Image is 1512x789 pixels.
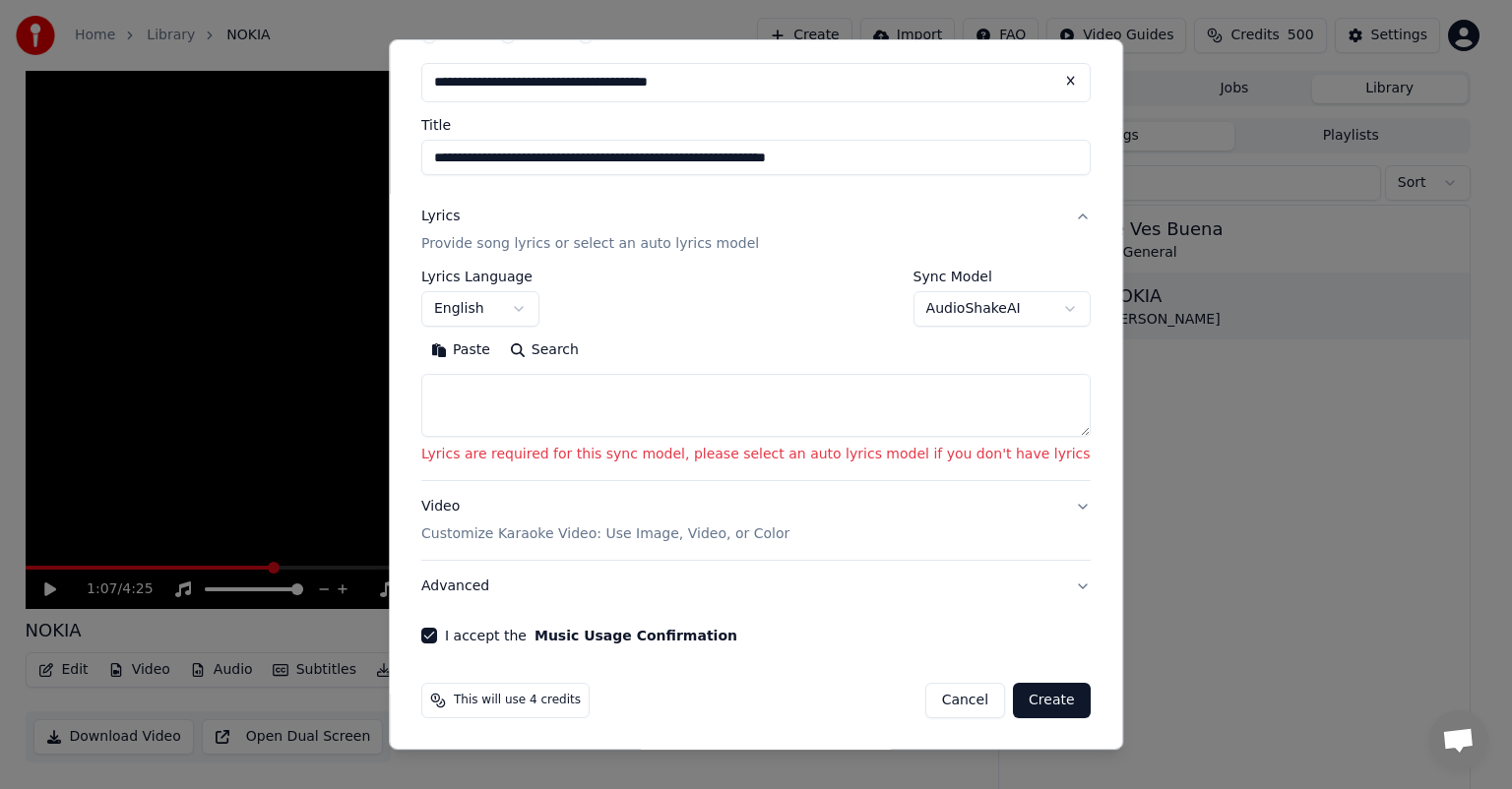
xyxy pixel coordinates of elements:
button: Cancel [925,683,1005,718]
button: Create [1013,683,1091,718]
label: Audio [445,29,484,42]
button: LyricsProvide song lyrics or select an auto lyrics model [421,191,1091,270]
label: Lyrics Language [421,270,539,283]
button: Search [500,334,589,366]
p: Customize Karaoke Video: Use Image, Video, or Color [421,524,789,544]
button: Advanced [421,561,1091,612]
p: Lyrics are required for this sync model, please select an auto lyrics model if you don't have lyrics [421,445,1091,464]
label: I accept the [445,629,737,642]
span: This will use 4 credits [454,693,581,708]
p: Provide song lyrics or select an auto lyrics model [421,234,759,254]
button: Paste [421,334,500,366]
label: Sync Model [913,270,1091,283]
label: Video [524,29,562,42]
button: VideoCustomize Karaoke Video: Use Image, Video, or Color [421,481,1091,560]
div: Lyrics [421,207,460,226]
button: I accept the [535,629,737,642]
label: Title [421,118,1091,132]
label: URL [601,29,629,42]
div: LyricsProvide song lyrics or select an auto lyrics model [421,270,1091,480]
div: Video [421,497,789,544]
